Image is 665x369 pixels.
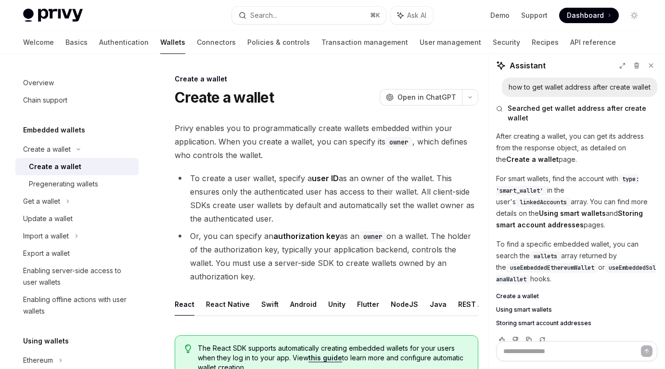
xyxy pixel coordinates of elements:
div: Get a wallet [23,196,60,207]
strong: Create a wallet [506,155,559,163]
a: Enabling server-side access to user wallets [15,262,139,291]
a: Policies & controls [247,31,310,54]
p: After creating a wallet, you can get its address from the response object, as detailed on the page. [496,131,657,165]
div: Chain support [23,94,67,106]
span: Open in ChatGPT [397,92,456,102]
code: owner [385,137,412,147]
a: Connectors [197,31,236,54]
button: Android [290,293,317,316]
a: Security [493,31,520,54]
button: Toggle dark mode [627,8,642,23]
span: Privy enables you to programmatically create wallets embedded within your application. When you c... [175,121,478,162]
a: Update a wallet [15,210,139,227]
button: Searched get wallet address after create wallet [496,104,657,123]
span: useEmbeddedSolanaWallet [496,264,656,283]
span: ⌘ K [370,12,380,19]
button: Unity [328,293,345,316]
div: Create a wallet [23,144,71,155]
button: Search...⌘K [232,7,386,24]
strong: user ID [312,173,339,183]
a: Dashboard [559,8,619,23]
a: Welcome [23,31,54,54]
li: Or, you can specify an as an on a wallet. The holder of the authorization key, typically your app... [175,229,478,283]
a: Wallets [160,31,185,54]
div: Pregenerating wallets [29,178,98,190]
div: Overview [23,77,54,89]
a: this guide [308,354,342,362]
strong: Storing smart account addresses [496,209,643,229]
div: Create a wallet [29,161,81,172]
span: Ask AI [407,11,426,20]
span: Searched get wallet address after create wallet [508,104,657,123]
a: Support [521,11,548,20]
h5: Using wallets [23,335,69,347]
div: Search... [250,10,277,21]
button: REST API [458,293,488,316]
button: Flutter [357,293,379,316]
a: User management [420,31,481,54]
button: Swift [261,293,279,316]
button: Ask AI [391,7,433,24]
a: Using smart wallets [496,306,657,314]
a: Create a wallet [15,158,139,175]
strong: Using smart wallets [539,209,606,217]
code: owner [359,231,386,242]
span: linkedAccounts [520,198,567,206]
button: NodeJS [391,293,418,316]
p: To find a specific embedded wallet, you can search the array returned by the or hooks. [496,238,657,285]
a: Transaction management [321,31,408,54]
li: To create a user wallet, specify a as an owner of the wallet. This ensures only the authenticated... [175,171,478,225]
strong: authorization key [273,231,340,241]
a: Overview [15,74,139,92]
div: how to get wallet address after create wallet [509,82,651,92]
a: Basics [65,31,88,54]
div: Create a wallet [175,74,478,84]
a: Chain support [15,92,139,109]
span: Using smart wallets [496,306,552,314]
span: Assistant [510,60,546,71]
img: light logo [23,9,83,22]
span: type: 'smart_wallet' [496,175,639,195]
button: Open in ChatGPT [380,89,462,105]
a: Recipes [532,31,559,54]
h5: Embedded wallets [23,124,85,136]
p: For smart wallets, find the account with in the user's array. You can find more details on the an... [496,173,657,231]
h1: Create a wallet [175,89,274,106]
div: Export a wallet [23,248,70,259]
a: Pregenerating wallets [15,175,139,193]
span: useEmbeddedEthereumWallet [510,264,594,272]
button: Java [430,293,447,316]
div: Ethereum [23,355,53,366]
span: Storing smart account addresses [496,319,591,327]
span: Dashboard [567,11,604,20]
a: Demo [490,11,510,20]
svg: Tip [185,344,192,353]
a: Export a wallet [15,245,139,262]
div: Update a wallet [23,213,73,224]
span: wallets [534,252,557,260]
div: Import a wallet [23,230,69,242]
a: Authentication [99,31,149,54]
a: Create a wallet [496,292,657,300]
button: Send message [641,345,652,357]
div: Enabling offline actions with user wallets [23,294,133,317]
a: API reference [570,31,616,54]
a: Storing smart account addresses [496,319,657,327]
button: React Native [206,293,250,316]
span: Create a wallet [496,292,539,300]
a: Enabling offline actions with user wallets [15,291,139,320]
button: React [175,293,194,316]
div: Enabling server-side access to user wallets [23,265,133,288]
